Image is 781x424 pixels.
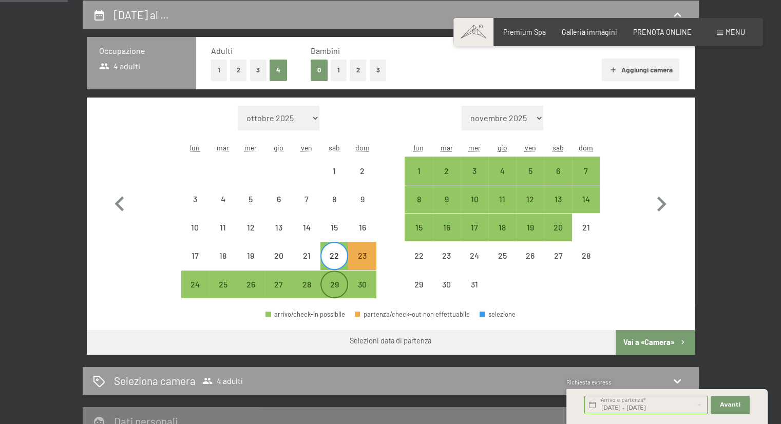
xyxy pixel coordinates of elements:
[355,311,470,318] div: partenza/check-out non effettuabile
[433,242,461,269] div: Tue Dec 23 2025
[572,214,600,241] div: partenza/check-out non effettuabile
[237,185,264,213] div: Wed Nov 05 2025
[544,242,572,269] div: partenza/check-out non effettuabile
[405,185,432,213] div: Mon Dec 08 2025
[370,60,387,81] button: 3
[516,185,544,213] div: partenza/check-out possibile
[405,271,432,298] div: Mon Dec 29 2025
[572,185,600,213] div: partenza/check-out possibile
[348,185,376,213] div: partenza/check-out non effettuabile
[545,252,571,277] div: 27
[320,271,348,298] div: partenza/check-out possibile
[516,157,544,184] div: Fri Dec 05 2025
[237,214,264,241] div: Wed Nov 12 2025
[321,195,347,221] div: 8
[405,214,432,241] div: Mon Dec 15 2025
[202,376,243,386] span: 4 adulti
[516,185,544,213] div: Fri Dec 12 2025
[461,242,488,269] div: Wed Dec 24 2025
[405,214,432,241] div: partenza/check-out possibile
[181,185,209,213] div: Mon Nov 03 2025
[230,60,247,81] button: 2
[434,252,460,277] div: 23
[517,223,543,249] div: 19
[433,185,461,213] div: partenza/check-out possibile
[349,252,375,277] div: 23
[545,223,571,249] div: 20
[355,143,370,152] abbr: domenica
[544,242,572,269] div: Sat Dec 27 2025
[488,242,516,269] div: Thu Dec 25 2025
[633,28,692,36] span: PRENOTA ONLINE
[237,271,264,298] div: Wed Nov 26 2025
[209,242,237,269] div: partenza/check-out non effettuabile
[181,185,209,213] div: partenza/check-out non effettuabile
[488,157,516,184] div: Thu Dec 04 2025
[572,157,600,184] div: Sun Dec 07 2025
[579,143,593,152] abbr: domenica
[237,271,264,298] div: partenza/check-out possibile
[348,214,376,241] div: partenza/check-out non effettuabile
[572,157,600,184] div: partenza/check-out possibile
[405,185,432,213] div: partenza/check-out possibile
[562,28,617,36] a: Galleria immagini
[266,280,292,306] div: 27
[406,167,431,192] div: 1
[489,252,515,277] div: 25
[488,214,516,241] div: partenza/check-out possibile
[320,157,348,184] div: partenza/check-out non effettuabile
[321,252,347,277] div: 22
[405,157,432,184] div: partenza/check-out possibile
[99,45,184,56] h3: Occupazione
[461,242,488,269] div: partenza/check-out non effettuabile
[545,167,571,192] div: 6
[462,280,487,306] div: 31
[350,336,431,346] div: Selezioni data di partenza
[503,28,546,36] a: Premium Spa
[105,106,135,299] button: Mese precedente
[433,214,461,241] div: partenza/check-out possibile
[293,242,320,269] div: partenza/check-out non effettuabile
[414,143,424,152] abbr: lunedì
[250,60,267,81] button: 3
[461,157,488,184] div: Wed Dec 03 2025
[320,271,348,298] div: Sat Nov 29 2025
[434,280,460,306] div: 30
[433,271,461,298] div: partenza/check-out non effettuabile
[211,60,227,81] button: 1
[320,242,348,269] div: partenza/check-out possibile
[301,143,312,152] abbr: venerdì
[293,185,320,213] div: partenza/check-out non effettuabile
[293,271,320,298] div: partenza/check-out possibile
[190,143,200,152] abbr: lunedì
[320,214,348,241] div: partenza/check-out non effettuabile
[488,214,516,241] div: Thu Dec 18 2025
[265,311,345,318] div: arrivo/check-in possibile
[488,185,516,213] div: partenza/check-out possibile
[210,223,236,249] div: 11
[566,379,612,386] span: Richiesta express
[181,214,209,241] div: partenza/check-out non effettuabile
[237,242,264,269] div: partenza/check-out non effettuabile
[405,157,432,184] div: Mon Dec 01 2025
[573,252,599,277] div: 28
[711,396,750,414] button: Avanti
[553,143,564,152] abbr: sabato
[321,280,347,306] div: 29
[320,242,348,269] div: Sat Nov 22 2025
[348,271,376,298] div: Sun Nov 30 2025
[544,185,572,213] div: partenza/check-out possibile
[320,185,348,213] div: Sat Nov 08 2025
[516,214,544,241] div: partenza/check-out possibile
[405,242,432,269] div: partenza/check-out non effettuabile
[516,242,544,269] div: Fri Dec 26 2025
[572,242,600,269] div: Sun Dec 28 2025
[211,46,233,55] span: Adulti
[433,214,461,241] div: Tue Dec 16 2025
[433,271,461,298] div: Tue Dec 30 2025
[238,223,263,249] div: 12
[270,60,287,81] button: 4
[433,157,461,184] div: Tue Dec 02 2025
